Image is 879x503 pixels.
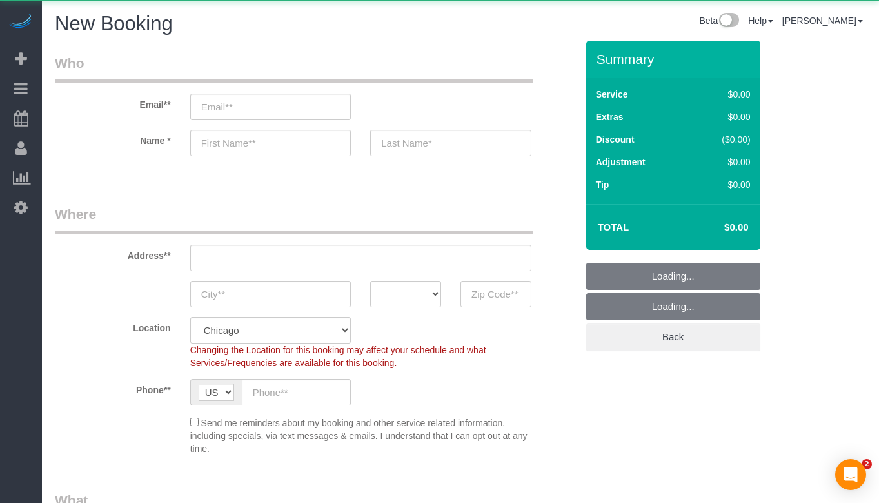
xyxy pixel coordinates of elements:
[190,130,351,156] input: First Name**
[190,345,486,368] span: Changing the Location for this booking may affect your schedule and what Services/Frequencies are...
[596,133,635,146] label: Discount
[835,459,866,490] div: Open Intercom Messenger
[370,130,531,156] input: Last Name*
[8,13,34,31] img: Automaid Logo
[596,110,624,123] label: Extras
[598,221,629,232] strong: Total
[596,88,628,101] label: Service
[862,459,872,469] span: 2
[55,12,173,35] span: New Booking
[190,418,528,454] span: Send me reminders about my booking and other service related information, including specials, via...
[460,281,531,307] input: Zip Code**
[597,52,754,67] h3: Summary
[55,205,533,234] legend: Where
[45,317,181,334] label: Location
[596,156,646,169] label: Adjustment
[586,323,760,351] a: Back
[596,178,609,191] label: Tip
[55,54,533,83] legend: Who
[45,130,181,147] label: Name *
